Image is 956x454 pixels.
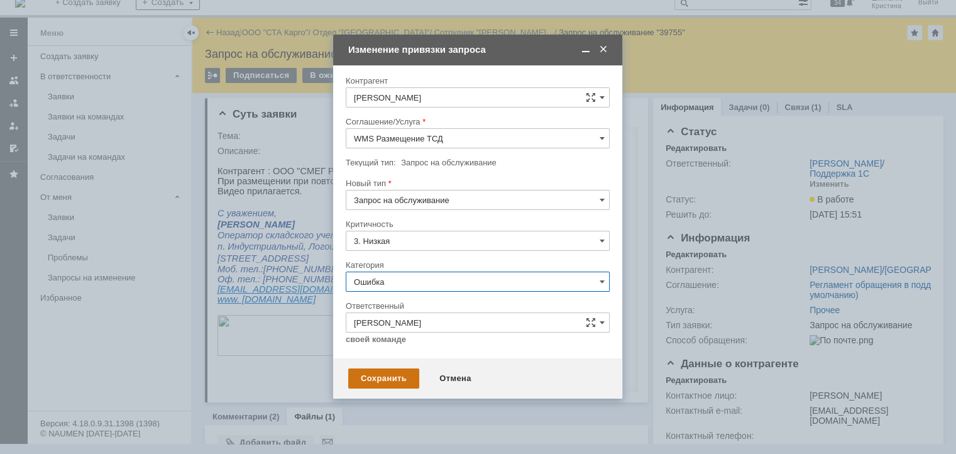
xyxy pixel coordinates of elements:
[346,220,607,228] div: Критичность
[346,118,607,126] div: Соглашение/Услуга
[597,44,610,55] span: Закрыть
[586,92,596,102] span: Сложная форма
[580,44,592,55] span: Свернуть (Ctrl + M)
[348,44,610,55] div: Изменение привязки запроса
[586,318,596,328] span: Сложная форма
[401,158,497,167] span: Запрос на обслуживание
[346,302,607,310] div: Ответственный
[346,158,395,167] label: Текущий тип:
[346,261,607,269] div: Категория
[346,77,607,85] div: Контрагент
[346,179,607,187] div: Новый тип
[346,335,406,345] a: своей команде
